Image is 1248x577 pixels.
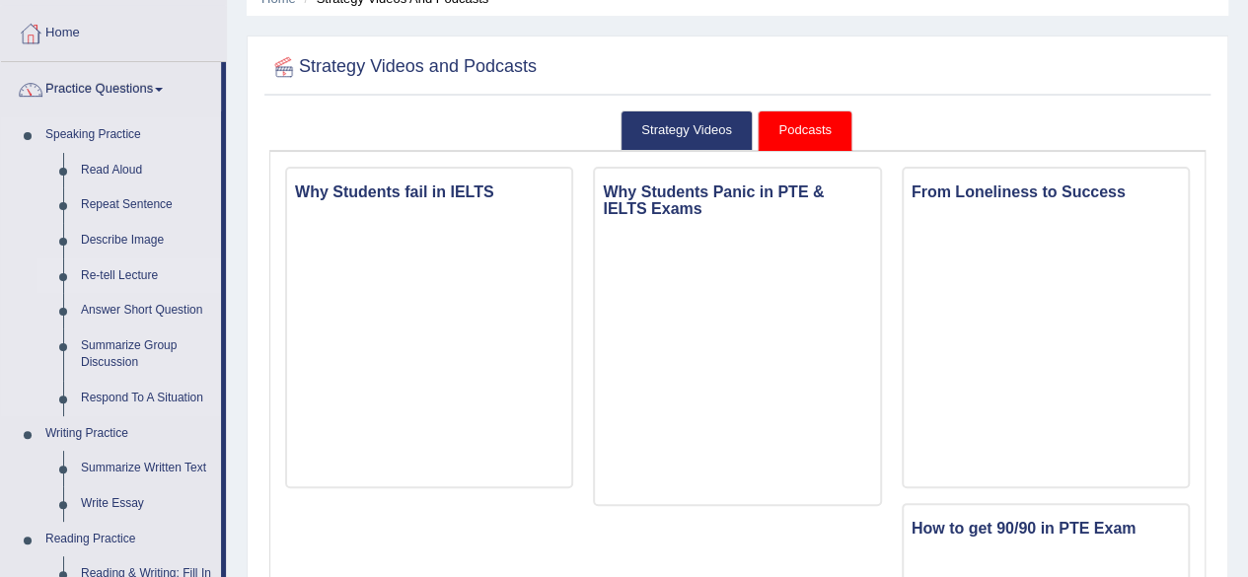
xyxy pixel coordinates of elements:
h3: How to get 90/90 in PTE Exam [904,515,1188,542]
a: Podcasts [758,110,851,151]
a: Writing Practice [37,416,221,452]
a: Re-tell Lecture [72,258,221,294]
a: Answer Short Question [72,293,221,328]
a: Respond To A Situation [72,381,221,416]
a: Reading Practice [37,522,221,557]
a: Read Aloud [72,153,221,188]
a: Repeat Sentence [72,187,221,223]
h2: Strategy Videos and Podcasts [269,52,537,82]
h3: Why Students fail in IELTS [287,179,571,206]
a: Describe Image [72,223,221,258]
a: Strategy Videos [621,110,753,151]
h3: From Loneliness to Success [904,179,1188,206]
a: Write Essay [72,486,221,522]
a: Practice Questions [1,62,221,111]
a: Speaking Practice [37,117,221,153]
a: Home [1,6,226,55]
a: Summarize Group Discussion [72,328,221,381]
a: Summarize Written Text [72,451,221,486]
h3: Why Students Panic in PTE & IELTS Exams [595,179,879,223]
